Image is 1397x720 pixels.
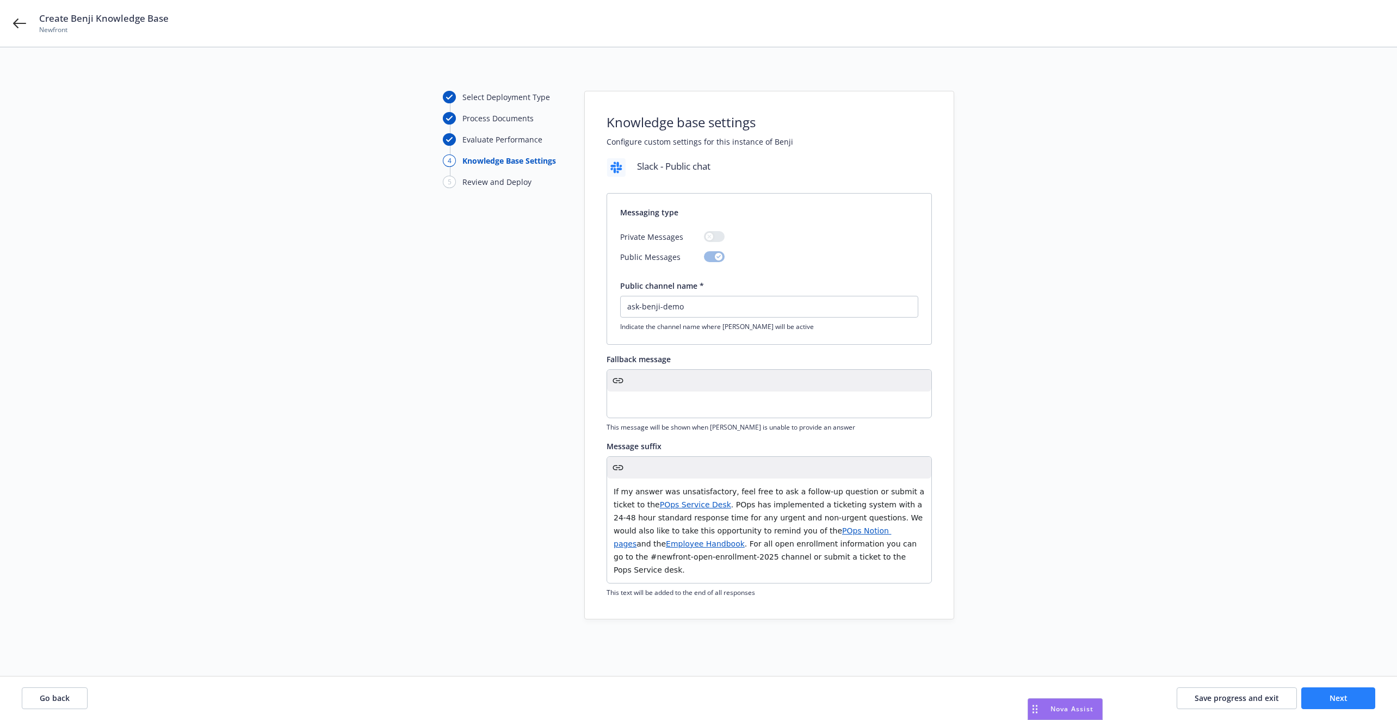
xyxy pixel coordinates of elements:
div: Evaluate Performance [462,134,542,145]
div: Process Documents [462,113,534,124]
h2: Configure custom settings for this instance of Benji [607,136,932,147]
button: Save progress and exit [1177,687,1297,709]
div: editable markdown [607,479,931,583]
span: Save progress and exit [1195,693,1279,703]
span: This message will be shown when [PERSON_NAME] is unable to provide an answer [607,423,932,432]
button: Go back [22,687,88,709]
span: If my answer was unsatisfactory, feel free to ask a follow-up question or submit a ticket to the [614,487,927,509]
span: Indicate the channel name where [PERSON_NAME] will be active [620,322,918,331]
span: Fallback message [607,354,671,364]
span: Nova Assist [1050,704,1093,713]
span: Create Benji Knowledge Base [39,12,169,25]
span: Slack - Public chat [637,159,710,173]
span: Private Messages [620,231,683,243]
span: . For all open enrollment information you can go to the #newfront-open-enrollment-2025 channel or... [614,539,919,574]
button: Next [1301,687,1375,709]
span: This text will be added to the end of all responses [607,588,932,597]
span: Go back [40,693,70,703]
span: Newfront [39,25,169,35]
a: POps Notion pages [614,526,891,548]
span: and the [636,539,666,548]
div: Select Deployment Type [462,91,550,103]
span: . POps has implemented a ticketing system with a 24-48 hour standard response time for any urgent... [614,500,925,535]
h1: Knowledge base settings [607,113,756,132]
div: Review and Deploy [462,176,531,188]
div: 5 [443,176,456,188]
button: Nova Assist [1028,698,1103,720]
div: 4 [443,154,456,167]
button: Create link [610,460,626,475]
span: Message suffix [607,441,662,451]
span: Public channel name * [620,281,704,291]
div: editable markdown [607,392,931,418]
a: POps Service Desk [660,500,731,509]
button: Create link [610,373,626,388]
div: Knowledge Base Settings [462,155,556,166]
a: Employee Handbook [666,539,745,548]
span: Public Messages [620,251,681,263]
div: Messaging type [607,194,931,231]
div: Drag to move [1028,699,1042,719]
span: Next [1330,693,1347,703]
